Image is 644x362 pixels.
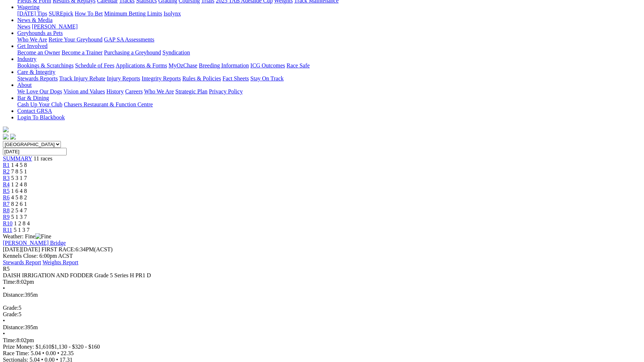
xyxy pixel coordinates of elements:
[11,162,27,168] span: 1 4 5 8
[3,233,51,239] span: Weather: Fine
[11,201,27,207] span: 8 2 6 1
[17,10,641,17] div: Wagering
[107,75,140,81] a: Injury Reports
[175,88,207,94] a: Strategic Plan
[3,318,5,324] span: •
[17,82,32,88] a: About
[59,75,105,81] a: Track Injury Rebate
[49,36,103,43] a: Retire Your Greyhound
[3,272,641,279] div: DAISH IRRIGATION AND FODDER Grade 5 Series H PR1 D
[116,62,167,69] a: Applications & Forms
[3,162,10,168] a: R1
[14,227,30,233] span: 5 1 3 7
[3,134,9,140] img: facebook.svg
[3,305,641,311] div: 5
[142,75,181,81] a: Integrity Reports
[49,10,73,17] a: SUREpick
[169,62,197,69] a: MyOzChase
[3,331,5,337] span: •
[3,337,17,343] span: Time:
[63,88,105,94] a: Vision and Values
[17,10,47,17] a: [DATE] Tips
[17,49,641,56] div: Get Involved
[3,227,12,233] a: R11
[250,75,283,81] a: Stay On Track
[3,305,19,311] span: Grade:
[41,246,75,252] span: FIRST RACE:
[11,194,27,200] span: 4 5 8 2
[3,350,29,356] span: Race Time:
[3,155,32,162] a: SUMMARY
[11,168,27,175] span: 7 8 5 1
[3,188,10,194] a: R5
[3,214,10,220] a: R9
[164,10,181,17] a: Isolynx
[17,49,60,56] a: Become an Owner
[3,337,641,344] div: 8:02pm
[17,101,62,107] a: Cash Up Your Club
[3,240,66,246] a: [PERSON_NAME] Bridge
[41,246,113,252] span: 6:34PM(ACST)
[3,279,641,285] div: 8:02pm
[3,246,22,252] span: [DATE]
[3,311,641,318] div: 5
[43,259,79,265] a: Weights Report
[3,168,10,175] a: R2
[62,49,103,56] a: Become a Trainer
[61,350,74,356] span: 22.35
[3,324,641,331] div: 395m
[11,188,27,194] span: 1 6 4 8
[3,207,10,213] a: R8
[3,253,641,259] div: Kennels Close: 6:00pm ACST
[106,88,124,94] a: History
[17,95,49,101] a: Bar & Dining
[14,220,30,226] span: 1 2 8 4
[3,259,41,265] a: Stewards Report
[162,49,190,56] a: Syndication
[64,101,153,107] a: Chasers Restaurant & Function Centre
[144,88,174,94] a: Who We Are
[17,56,36,62] a: Industry
[3,201,10,207] a: R7
[3,324,24,330] span: Distance:
[3,279,17,285] span: Time:
[3,175,10,181] span: R3
[10,134,16,140] img: twitter.svg
[3,220,13,226] a: R10
[104,36,155,43] a: GAP SA Assessments
[17,75,641,82] div: Care & Integrity
[3,311,19,317] span: Grade:
[17,4,40,10] a: Wagering
[33,155,52,162] span: 11 races
[17,88,62,94] a: We Love Our Dogs
[250,62,285,69] a: ICG Outcomes
[17,75,58,81] a: Stewards Reports
[17,36,47,43] a: Who We Are
[17,101,641,108] div: Bar & Dining
[3,194,10,200] a: R6
[3,292,641,298] div: 395m
[17,108,52,114] a: Contact GRSA
[11,214,27,220] span: 5 1 3 7
[17,43,48,49] a: Get Involved
[104,49,161,56] a: Purchasing a Greyhound
[17,17,53,23] a: News & Media
[104,10,162,17] a: Minimum Betting Limits
[3,344,641,350] div: Prize Money: $1,610
[17,30,63,36] a: Greyhounds as Pets
[31,350,41,356] span: 5.04
[3,292,24,298] span: Distance:
[17,23,30,30] a: News
[11,181,27,187] span: 1 2 4 8
[35,233,51,240] img: Fine
[17,88,641,95] div: About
